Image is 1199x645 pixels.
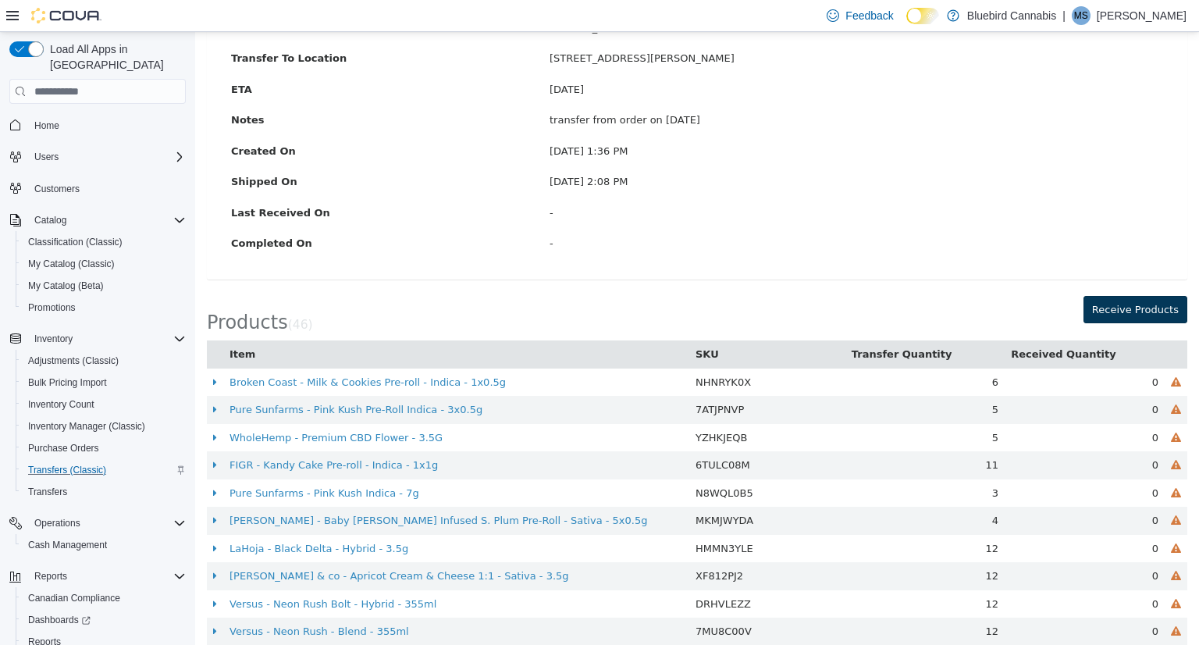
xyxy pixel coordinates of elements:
span: Inventory Manager (Classic) [22,417,186,436]
span: 12 [791,538,804,550]
span: Transfers [28,486,67,498]
a: [PERSON_NAME] & co - Apricot Cream & Cheese 1:1 - Sativa - 3.5g [34,538,374,550]
span: DRHVLEZZ [500,566,556,578]
span: 4 [797,483,803,494]
span: Feedback [845,8,893,23]
span: Purchase Orders [22,439,186,458]
button: Received Quantity [816,315,924,330]
button: Inventory [3,328,192,350]
button: Inventory Manager (Classic) [16,415,192,437]
button: Users [3,146,192,168]
span: Catalog [28,211,186,230]
a: Pure Sunfarms - Pink Kush Indica - 7g [34,455,224,467]
button: Inventory Count [16,394,192,415]
span: MS [1074,6,1088,25]
a: Inventory Count [22,395,101,414]
button: Reports [3,565,192,587]
button: Reports [28,567,73,586]
span: 12 [791,511,804,522]
a: [PERSON_NAME] - Baby [PERSON_NAME] Infused S. Plum Pre-Roll - Sativa - 5x0.5g [34,483,452,494]
button: Customers [3,177,192,200]
button: Item [34,315,63,330]
button: My Catalog (Classic) [16,253,192,275]
button: Adjustments (Classic) [16,350,192,372]
span: 5 [797,400,803,412]
span: 6TULC08M [500,427,555,439]
a: Promotions [22,298,82,317]
button: Transfer Quantity [656,315,760,330]
button: Inventory [28,330,79,348]
label: Last Received On [24,173,343,189]
span: Classification (Classic) [28,236,123,248]
a: Customers [28,180,86,198]
a: Canadian Compliance [22,589,126,608]
span: Adjustments (Classic) [28,355,119,367]
span: 0 [957,344,963,356]
div: [DATE] 2:08 PM [343,142,980,158]
span: NHNRYK0X [500,344,556,356]
p: | [1062,6,1066,25]
a: My Catalog (Classic) [22,255,121,273]
span: Operations [34,517,80,529]
span: 12 [791,566,804,578]
button: Users [28,148,65,166]
span: Bulk Pricing Import [28,376,107,389]
button: Canadian Compliance [16,587,192,609]
a: Transfers (Classic) [22,461,112,479]
a: Pure Sunfarms - Pink Kush Pre-Roll Indica - 3x0.5g [34,372,287,383]
span: HMMN3YLE [500,511,558,522]
span: Transfers [22,483,186,501]
span: Classification (Classic) [22,233,186,251]
p: [PERSON_NAME] [1097,6,1187,25]
a: Inventory Manager (Classic) [22,417,151,436]
a: My Catalog (Beta) [22,276,110,295]
a: Bulk Pricing Import [22,373,113,392]
span: Dashboards [22,611,186,629]
a: Versus - Neon Rush Bolt - Hybrid - 355ml [34,566,241,578]
span: Customers [34,183,80,195]
span: 3 [797,455,803,467]
span: 6 [797,344,803,356]
span: YZHKJEQB [500,400,552,412]
small: ( ) [93,286,118,300]
span: My Catalog (Beta) [28,280,104,292]
a: LaHoja - Black Delta - Hybrid - 3.5g [34,511,213,522]
div: - [343,204,980,219]
span: Home [34,119,59,132]
button: Receive Products [888,264,992,292]
label: Transfer To Location [24,19,343,34]
span: Inventory [34,333,73,345]
span: 0 [957,566,963,578]
span: Cash Management [22,536,186,554]
span: Purchase Orders [28,442,99,454]
span: Inventory [28,330,186,348]
button: Home [3,113,192,136]
label: ETA [24,50,343,66]
button: SKU [500,315,527,330]
span: Adjustments (Classic) [22,351,186,370]
a: Dashboards [16,609,192,631]
span: Users [34,151,59,163]
span: Cash Management [28,539,107,551]
p: Bluebird Cannabis [967,6,1056,25]
a: Purchase Orders [22,439,105,458]
label: Completed On [24,204,343,219]
span: MKMJWYDA [500,483,558,494]
input: Dark Mode [906,8,939,24]
span: Products [12,280,93,301]
label: Notes [24,80,343,96]
label: Created On [24,112,343,127]
button: Promotions [16,297,192,319]
span: 7MU8C00V [500,593,557,605]
a: WholeHemp - Premium CBD Flower - 3.5G [34,400,247,412]
a: Dashboards [22,611,97,629]
span: 0 [957,427,963,439]
a: Classification (Classic) [22,233,129,251]
button: My Catalog (Beta) [16,275,192,297]
span: N8WQL0B5 [500,455,558,467]
span: 46 [98,286,113,300]
span: Canadian Compliance [22,589,186,608]
span: Customers [28,179,186,198]
span: Inventory Manager (Classic) [28,420,145,433]
span: XF812PJ2 [500,538,548,550]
